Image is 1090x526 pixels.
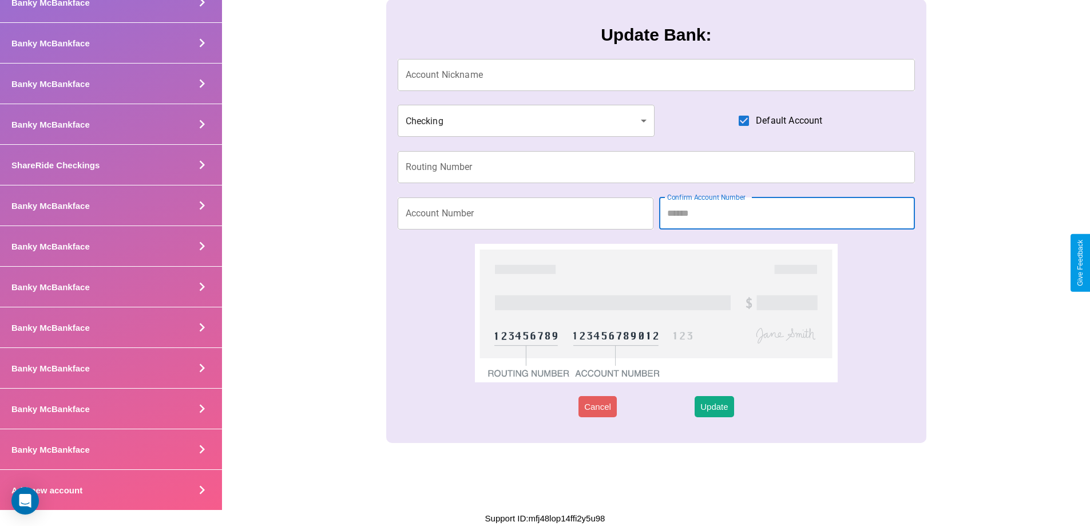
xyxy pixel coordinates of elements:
[1076,240,1084,286] div: Give Feedback
[475,244,837,382] img: check
[11,201,90,211] h4: Banky McBankface
[11,38,90,48] h4: Banky McBankface
[11,323,90,333] h4: Banky McBankface
[601,25,711,45] h3: Update Bank:
[398,105,655,137] div: Checking
[11,160,100,170] h4: ShareRide Checkings
[11,485,82,495] h4: Add new account
[578,396,617,417] button: Cancel
[11,242,90,251] h4: Banky McBankface
[485,511,605,526] p: Support ID: mfj48lop14ffi2y5u98
[11,363,90,373] h4: Banky McBankface
[11,120,90,129] h4: Banky McBankface
[11,282,90,292] h4: Banky McBankface
[695,396,734,417] button: Update
[11,79,90,89] h4: Banky McBankface
[11,487,39,515] div: Open Intercom Messenger
[11,404,90,414] h4: Banky McBankface
[11,445,90,454] h4: Banky McBankface
[756,114,822,128] span: Default Account
[667,192,746,202] label: Confirm Account Number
